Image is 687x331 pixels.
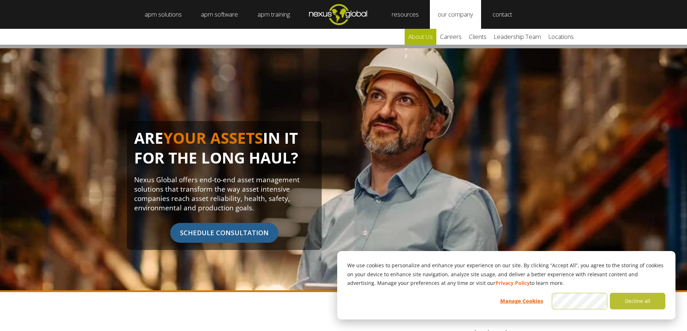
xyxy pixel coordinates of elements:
[134,128,314,175] h1: ARE IN IT FOR THE LONG HAUL?
[347,261,665,288] p: We use cookies to personalize and enhance your experience on our site. By clicking “Accept All”, ...
[337,251,675,319] div: Cookie banner
[490,29,545,45] a: leadership team
[465,29,490,45] a: clients
[170,223,278,243] span: SCHEDULE CONSULTATION
[134,175,314,213] p: Nexus Global offers end-to-end asset management solutions that transform the way asset intensive ...
[405,29,436,45] a: about us
[610,293,665,309] button: Decline all
[545,29,577,45] a: locations
[496,279,530,288] a: Privacy Policy
[552,293,607,309] button: Accept all
[436,29,465,45] a: careers
[494,293,549,309] button: Manage Cookies
[163,128,263,148] span: YOUR ASSETS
